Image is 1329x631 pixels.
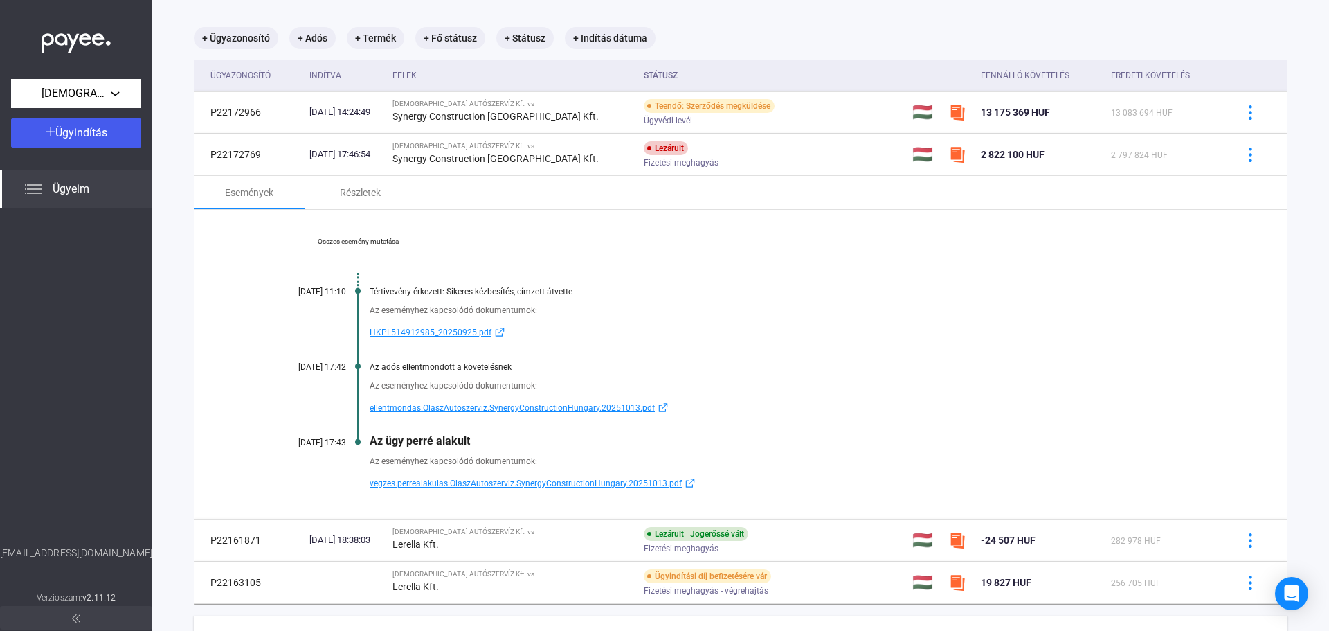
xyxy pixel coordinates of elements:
[42,26,111,54] img: white-payee-white-dot.svg
[981,149,1045,160] span: 2 822 100 HUF
[309,67,381,84] div: Indítva
[340,184,381,201] div: Részletek
[210,67,271,84] div: Ügyazonosító
[370,379,1218,393] div: Az eseményhez kapcsolódó dokumentumok:
[1111,67,1190,84] div: Eredeti követelés
[907,562,943,603] td: 🇭🇺
[309,67,341,84] div: Indítva
[682,478,698,488] img: external-link-blue
[46,127,55,136] img: plus-white.svg
[1236,568,1265,597] button: more-blue
[949,532,966,549] img: szamlazzhu-mini
[370,362,1218,372] div: Az adós ellentmondott a követelésnek
[309,105,381,119] div: [DATE] 14:24:49
[1236,140,1265,169] button: more-blue
[392,528,633,536] div: [DEMOGRAPHIC_DATA] AUTÓSZERVÍZ Kft. vs
[655,402,671,413] img: external-link-blue
[194,91,304,133] td: P22172966
[949,574,966,591] img: szamlazzhu-mini
[347,27,404,49] mat-chip: + Termék
[1243,105,1258,120] img: more-blue
[1111,536,1161,546] span: 282 978 HUF
[53,181,89,197] span: Ügyeim
[370,324,491,341] span: HKPL514912985_20250925.pdf
[194,27,278,49] mat-chip: + Ügyazonosító
[644,527,748,541] div: Lezárult | Jogerőssé vált
[981,577,1031,588] span: 19 827 HUF
[415,27,485,49] mat-chip: + Fő státusz
[1111,108,1173,118] span: 13 083 694 HUF
[644,540,718,557] span: Fizetési meghagyás
[370,454,1218,468] div: Az eseményhez kapcsolódó dokumentumok:
[644,99,775,113] div: Teendő: Szerződés megküldése
[491,327,508,337] img: external-link-blue
[263,238,453,246] a: Összes esemény mutatása
[194,562,304,603] td: P22163105
[1275,577,1308,610] div: Open Intercom Messenger
[1236,526,1265,555] button: more-blue
[210,67,298,84] div: Ügyazonosító
[82,593,116,603] strong: v2.11.12
[309,148,381,161] div: [DATE] 17:46:54
[194,134,304,175] td: P22172769
[644,569,771,583] div: Ügyindítási díj befizetésére vár
[11,79,141,108] button: [DEMOGRAPHIC_DATA] AUTÓSZERVÍZ Kft.
[25,181,42,197] img: list.svg
[644,112,692,129] span: Ügyvédi levél
[392,67,633,84] div: Felek
[565,27,656,49] mat-chip: + Indítás dátuma
[907,134,943,175] td: 🇭🇺
[72,614,80,623] img: arrow-double-left-grey.svg
[907,519,943,561] td: 🇭🇺
[949,104,966,121] img: szamlazzhu-mini
[370,475,682,492] span: vegzes.perrealakulas.OlaszAutoszerviz.SynergyConstructionHungary.20251013.pdf
[370,287,1218,296] div: Tértivevény érkezett: Sikeres kézbesítés, címzett átvette
[907,91,943,133] td: 🇭🇺
[370,324,1218,341] a: HKPL514912985_20250925.pdfexternal-link-blue
[981,67,1069,84] div: Fennálló követelés
[392,570,633,578] div: [DEMOGRAPHIC_DATA] AUTÓSZERVÍZ Kft. vs
[1111,150,1168,160] span: 2 797 824 HUF
[638,60,907,91] th: Státusz
[644,141,688,155] div: Lezárult
[1111,67,1218,84] div: Eredeti követelés
[194,519,304,561] td: P22161871
[392,67,417,84] div: Felek
[11,118,141,148] button: Ügyindítás
[263,438,346,447] div: [DATE] 17:43
[309,533,381,547] div: [DATE] 18:38:03
[981,107,1050,118] span: 13 175 369 HUF
[1236,98,1265,127] button: more-blue
[263,287,346,296] div: [DATE] 11:10
[392,100,633,108] div: [DEMOGRAPHIC_DATA] AUTÓSZERVÍZ Kft. vs
[392,153,599,164] strong: Synergy Construction [GEOGRAPHIC_DATA] Kft.
[1111,578,1161,588] span: 256 705 HUF
[370,434,1218,447] div: Az ügy perré alakult
[981,67,1099,84] div: Fennálló követelés
[1243,576,1258,590] img: more-blue
[392,539,439,550] strong: Lerella Kft.
[981,535,1036,546] span: -24 507 HUF
[263,362,346,372] div: [DATE] 17:42
[392,581,439,592] strong: Lerella Kft.
[42,85,111,102] span: [DEMOGRAPHIC_DATA] AUTÓSZERVÍZ Kft.
[949,146,966,163] img: szamlazzhu-mini
[644,154,718,171] span: Fizetési meghagyás
[644,583,768,599] span: Fizetési meghagyás - végrehajtás
[55,126,107,139] span: Ügyindítás
[370,475,1218,492] a: vegzes.perrealakulas.OlaszAutoszerviz.SynergyConstructionHungary.20251013.pdfexternal-link-blue
[1243,533,1258,548] img: more-blue
[392,111,599,122] strong: Synergy Construction [GEOGRAPHIC_DATA] Kft.
[370,303,1218,317] div: Az eseményhez kapcsolódó dokumentumok:
[225,184,273,201] div: Események
[1243,148,1258,162] img: more-blue
[370,400,1218,416] a: ellentmondas.OlaszAutoszerviz.SynergyConstructionHungary.20251013.pdfexternal-link-blue
[392,142,633,150] div: [DEMOGRAPHIC_DATA] AUTÓSZERVÍZ Kft. vs
[496,27,554,49] mat-chip: + Státusz
[289,27,336,49] mat-chip: + Adós
[370,400,655,416] span: ellentmondas.OlaszAutoszerviz.SynergyConstructionHungary.20251013.pdf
